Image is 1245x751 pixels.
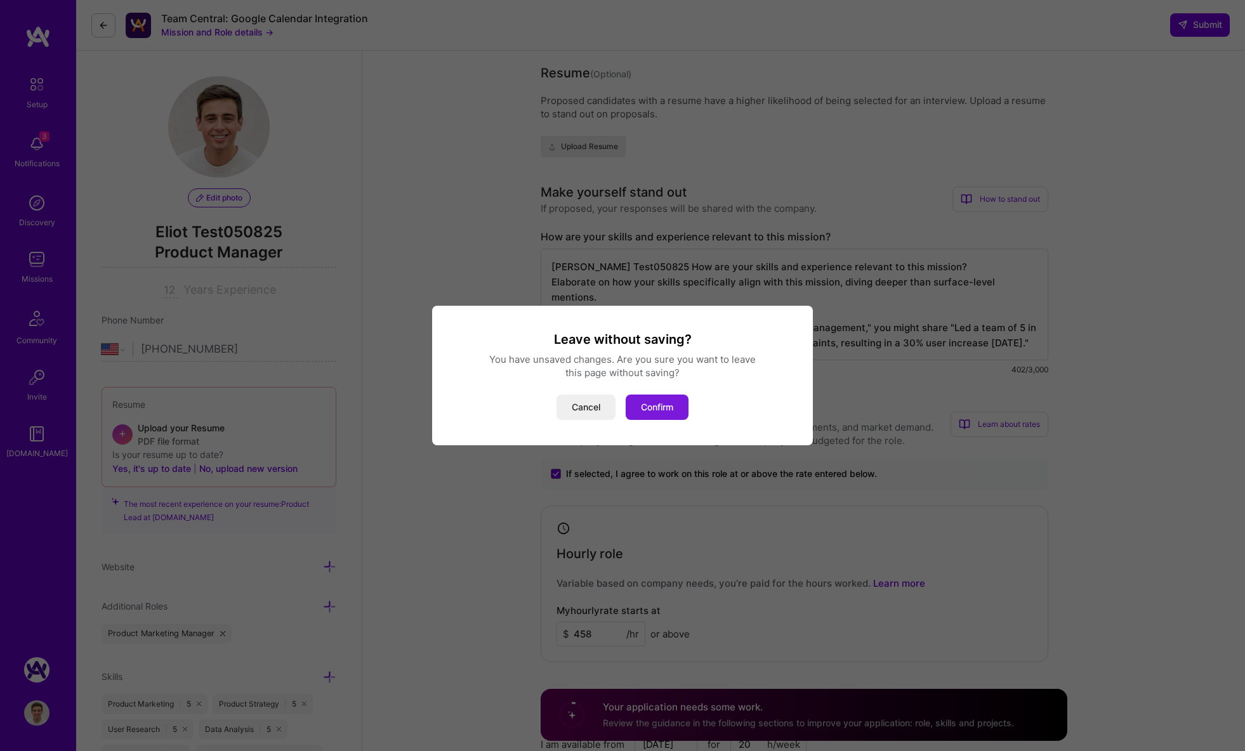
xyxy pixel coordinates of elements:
[432,306,813,445] div: modal
[626,395,688,420] button: Confirm
[447,353,798,366] div: You have unsaved changes. Are you sure you want to leave
[447,331,798,348] h3: Leave without saving?
[557,395,616,420] button: Cancel
[447,366,798,379] div: this page without saving?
